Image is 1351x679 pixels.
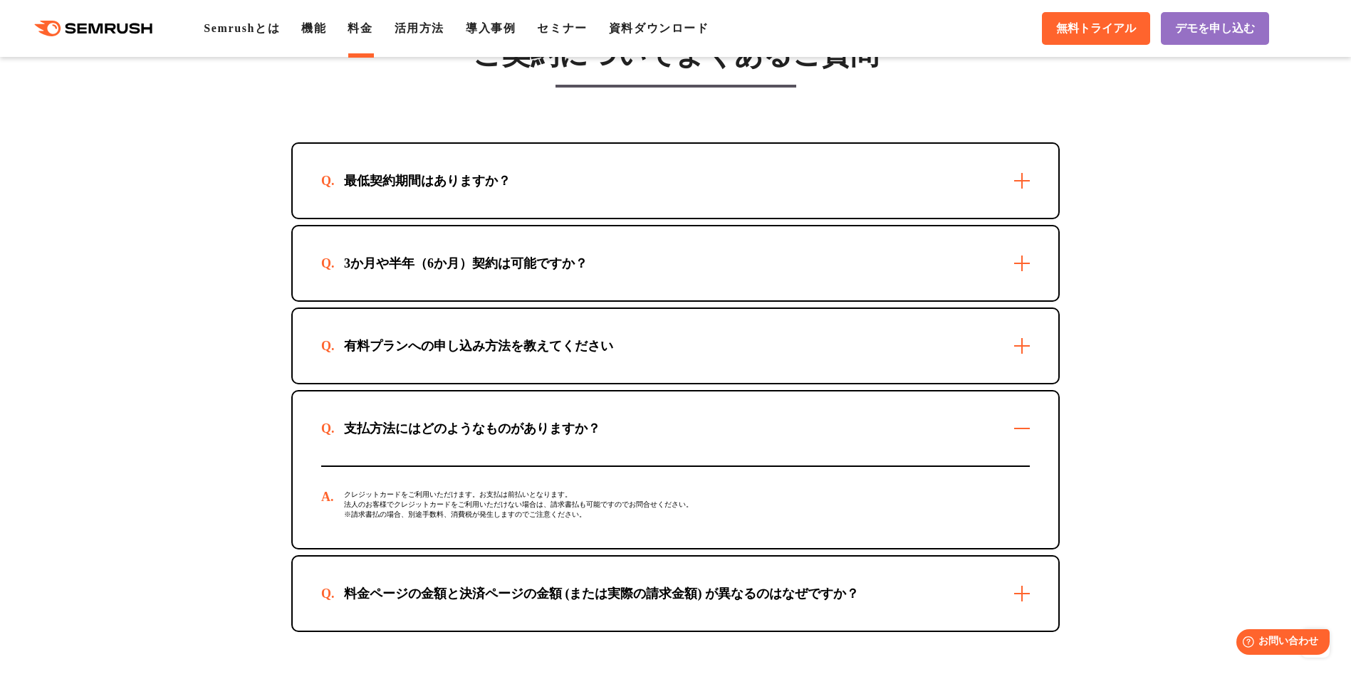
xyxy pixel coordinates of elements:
div: クレジットカードをご利用いただけます。お支払は前払いとなります。 法人のお客様でクレジットカードをご利用いただけない場合は、請求書払も可能ですのでお問合せください。 ※請求書払の場合、別途手数料... [321,467,1030,548]
a: 機能 [301,22,326,34]
div: 料金ページの金額と決済ページの金額 (または実際の請求金額) が異なるのはなぜですか？ [321,585,882,602]
div: 3か月や半年（6か月）契約は可能ですか？ [321,255,610,272]
a: デモを申し込む [1161,12,1269,45]
div: 支払方法にはどのようなものがありますか？ [321,420,623,437]
div: 有料プランへの申し込み方法を教えてください [321,337,636,354]
div: 最低契約期間はありますか？ [321,172,533,189]
a: 導入事例 [466,22,516,34]
a: 料金 [348,22,372,34]
iframe: Help widget launcher [1224,623,1335,663]
a: 資料ダウンロード [609,22,709,34]
span: 無料トライアル [1056,21,1136,36]
span: デモを申し込む [1175,21,1255,36]
a: セミナー [537,22,587,34]
a: Semrushとは [204,22,280,34]
a: 無料トライアル [1042,12,1150,45]
a: 活用方法 [395,22,444,34]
